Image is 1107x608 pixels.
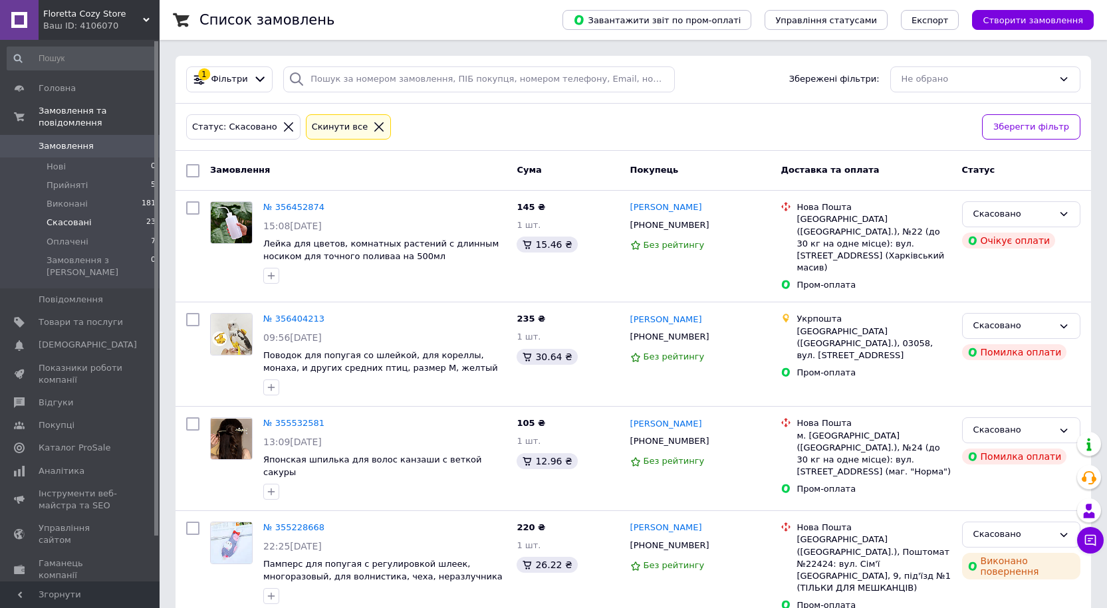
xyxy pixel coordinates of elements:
[211,73,248,86] span: Фільтри
[982,114,1080,140] button: Зберегти фільтр
[47,198,88,210] span: Виконані
[39,362,123,386] span: Показники роботи компанії
[517,220,541,230] span: 1 шт.
[151,161,156,173] span: 0
[517,557,577,573] div: 26.22 ₴
[263,418,324,428] a: № 355532581
[630,165,679,175] span: Покупець
[628,433,712,450] div: [PHONE_NUMBER]
[210,417,253,460] a: Фото товару
[797,430,951,478] div: м. [GEOGRAPHIC_DATA] ([GEOGRAPHIC_DATA].), №24 (до 30 кг на одне місце): вул. [STREET_ADDRESS] (м...
[47,217,92,229] span: Скасовані
[797,201,951,213] div: Нова Пошта
[517,453,577,469] div: 12.96 ₴
[797,367,951,379] div: Пром-оплата
[263,239,499,261] a: Лейка для цветов, комнатных растений с длинным носиком для точного поливаа на 500мл
[151,254,156,278] span: 0
[517,202,545,212] span: 145 ₴
[47,179,88,191] span: Прийняті
[210,522,253,564] a: Фото товару
[1077,527,1104,554] button: Чат з покупцем
[959,15,1094,25] a: Створити замовлення
[797,326,951,362] div: [GEOGRAPHIC_DATA] ([GEOGRAPHIC_DATA].), 03058, вул. [STREET_ADDRESS]
[211,202,252,243] img: Фото товару
[210,313,253,355] a: Фото товару
[151,179,156,191] span: 5
[797,313,951,325] div: Укрпошта
[309,120,371,134] div: Cкинути все
[39,82,76,94] span: Головна
[39,488,123,512] span: Інструменти веб-майстра та SEO
[142,198,156,210] span: 181
[263,314,324,324] a: № 356404213
[39,105,160,129] span: Замовлення та повідомлення
[39,339,137,351] span: [DEMOGRAPHIC_DATA]
[644,456,705,466] span: Без рейтингу
[211,522,252,563] img: Фото товару
[797,213,951,274] div: [GEOGRAPHIC_DATA] ([GEOGRAPHIC_DATA].), №22 (до 30 кг на одне місце): вул. [STREET_ADDRESS] (Харк...
[912,15,949,25] span: Експорт
[39,465,84,477] span: Аналітика
[210,201,253,244] a: Фото товару
[263,541,322,552] span: 22:25[DATE]
[263,455,482,477] a: Японская шпилька для волос канзаши с веткой сакуры
[151,236,156,248] span: 7
[263,559,503,593] a: Памперс для попугая с регулировкой шлеек, многоразовый, для волнистика, чеха, неразлучника и друг...
[644,560,705,570] span: Без рейтингу
[517,237,577,253] div: 15.46 ₴
[189,120,280,134] div: Статус: Скасовано
[198,68,210,80] div: 1
[39,397,73,409] span: Відгуки
[263,221,322,231] span: 15:08[DATE]
[39,419,74,431] span: Покупці
[972,10,1094,30] button: Створити замовлення
[39,442,110,454] span: Каталог ProSale
[517,165,541,175] span: Cума
[210,165,270,175] span: Замовлення
[644,240,705,250] span: Без рейтингу
[775,15,877,25] span: Управління статусами
[39,522,123,546] span: Управління сайтом
[47,236,88,248] span: Оплачені
[263,437,322,447] span: 13:09[DATE]
[901,10,959,30] button: Експорт
[263,332,322,343] span: 09:56[DATE]
[630,314,702,326] a: [PERSON_NAME]
[983,15,1083,25] span: Створити замовлення
[39,140,94,152] span: Замовлення
[962,344,1067,360] div: Помилка оплати
[573,14,741,26] span: Завантажити звіт по пром-оплаті
[211,314,252,355] img: Фото товару
[517,349,577,365] div: 30.64 ₴
[211,419,252,459] img: Фото товару
[797,279,951,291] div: Пром-оплата
[146,217,156,229] span: 23
[517,522,545,532] span: 220 ₴
[797,417,951,429] div: Нова Пошта
[962,165,995,175] span: Статус
[628,328,712,346] div: [PHONE_NUMBER]
[47,254,151,278] span: Замовлення з [PERSON_NAME]
[517,332,541,342] span: 1 шт.
[517,436,541,446] span: 1 шт.
[962,449,1067,464] div: Помилка оплати
[993,120,1069,134] span: Зберегти фільтр
[973,207,1053,221] div: Скасовано
[789,73,880,86] span: Збережені фільтри:
[630,201,702,214] a: [PERSON_NAME]
[781,165,879,175] span: Доставка та оплата
[962,553,1080,579] div: Виконано повернення
[47,161,66,173] span: Нові
[765,10,888,30] button: Управління статусами
[199,12,334,28] h1: Список замовлень
[517,418,545,428] span: 105 ₴
[39,294,103,306] span: Повідомлення
[962,233,1056,249] div: Очікує оплати
[902,72,1053,86] div: Не обрано
[797,483,951,495] div: Пром-оплата
[628,537,712,554] div: [PHONE_NUMBER]
[973,319,1053,333] div: Скасовано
